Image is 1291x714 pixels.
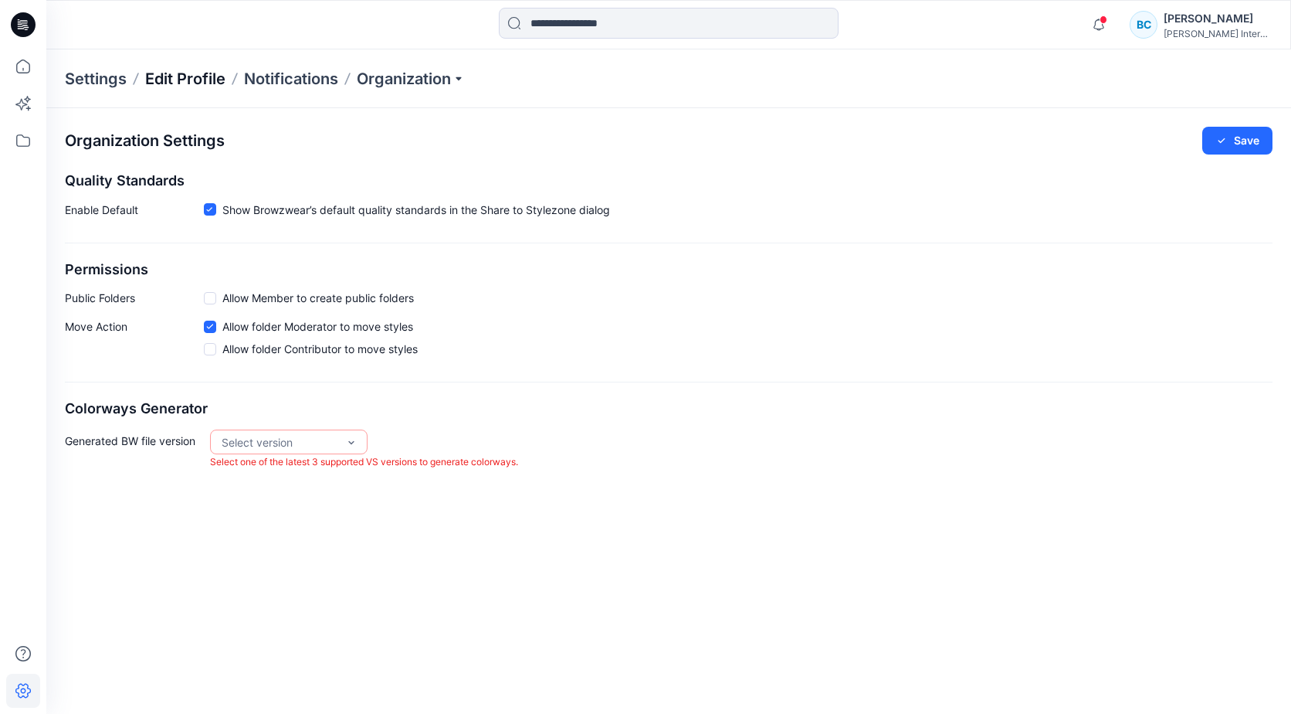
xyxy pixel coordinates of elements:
div: [PERSON_NAME] International [1164,28,1272,39]
div: Select version [222,434,337,450]
div: BC [1130,11,1157,39]
p: Select one of the latest 3 supported VS versions to generate colorways. [210,454,518,471]
p: Settings [65,68,127,90]
a: Edit Profile [145,68,225,90]
p: Generated BW file version [65,430,204,471]
h2: Permissions [65,262,1272,278]
span: Allow folder Contributor to move styles [222,341,418,357]
h2: Colorways Generator [65,401,1272,417]
h2: Organization Settings [65,132,225,150]
span: Allow folder Moderator to move styles [222,318,413,335]
a: Notifications [244,68,338,90]
span: Show Browzwear’s default quality standards in the Share to Stylezone dialog [222,202,610,218]
span: Allow Member to create public folders [222,290,414,306]
p: Move Action [65,318,204,363]
button: Save [1202,127,1272,155]
p: Public Folders [65,290,204,306]
h2: Quality Standards [65,173,1272,189]
div: [PERSON_NAME] [1164,9,1272,28]
p: Enable Default [65,202,204,224]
